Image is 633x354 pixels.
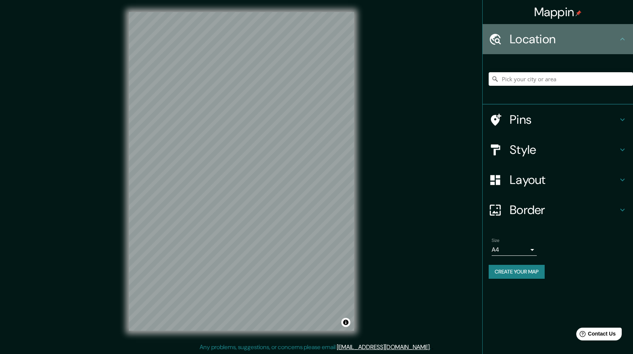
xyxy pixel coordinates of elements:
[510,142,618,157] h4: Style
[510,172,618,187] h4: Layout
[431,343,432,352] div: .
[492,244,537,256] div: A4
[534,5,582,20] h4: Mappin
[510,202,618,217] h4: Border
[510,32,618,47] h4: Location
[341,318,350,327] button: Toggle attribution
[483,135,633,165] div: Style
[337,343,430,351] a: [EMAIL_ADDRESS][DOMAIN_NAME]
[483,165,633,195] div: Layout
[575,10,582,16] img: pin-icon.png
[200,343,431,352] p: Any problems, suggestions, or concerns please email .
[483,105,633,135] div: Pins
[489,265,545,279] button: Create your map
[483,24,633,54] div: Location
[129,12,354,331] canvas: Map
[566,325,625,346] iframe: Help widget launcher
[492,237,500,244] label: Size
[510,112,618,127] h4: Pins
[483,195,633,225] div: Border
[432,343,433,352] div: .
[489,72,633,86] input: Pick your city or area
